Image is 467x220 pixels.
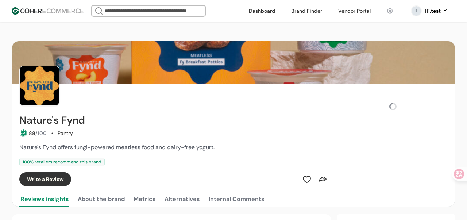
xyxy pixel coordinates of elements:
[411,5,422,16] svg: 0 percent
[19,66,59,106] img: Brand Photo
[19,192,70,207] button: Reviews insights
[19,172,71,186] button: Write a Review
[19,158,105,166] div: 100 % retailers recommend this brand
[12,7,84,15] img: Cohere Logo
[58,130,73,137] div: Pantry
[209,195,265,204] div: Internal Comments
[425,7,441,15] div: Hi, test
[29,130,35,136] span: 88
[35,130,47,136] span: /100
[425,7,448,15] button: Hi,test
[12,41,455,84] img: Brand cover image
[19,143,215,151] span: Nature's Fynd offers fungi-powered meatless food and dairy-free yogurt.
[19,115,85,126] h2: Nature's Fynd
[76,192,126,207] button: About the brand
[163,192,201,207] button: Alternatives
[132,192,157,207] button: Metrics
